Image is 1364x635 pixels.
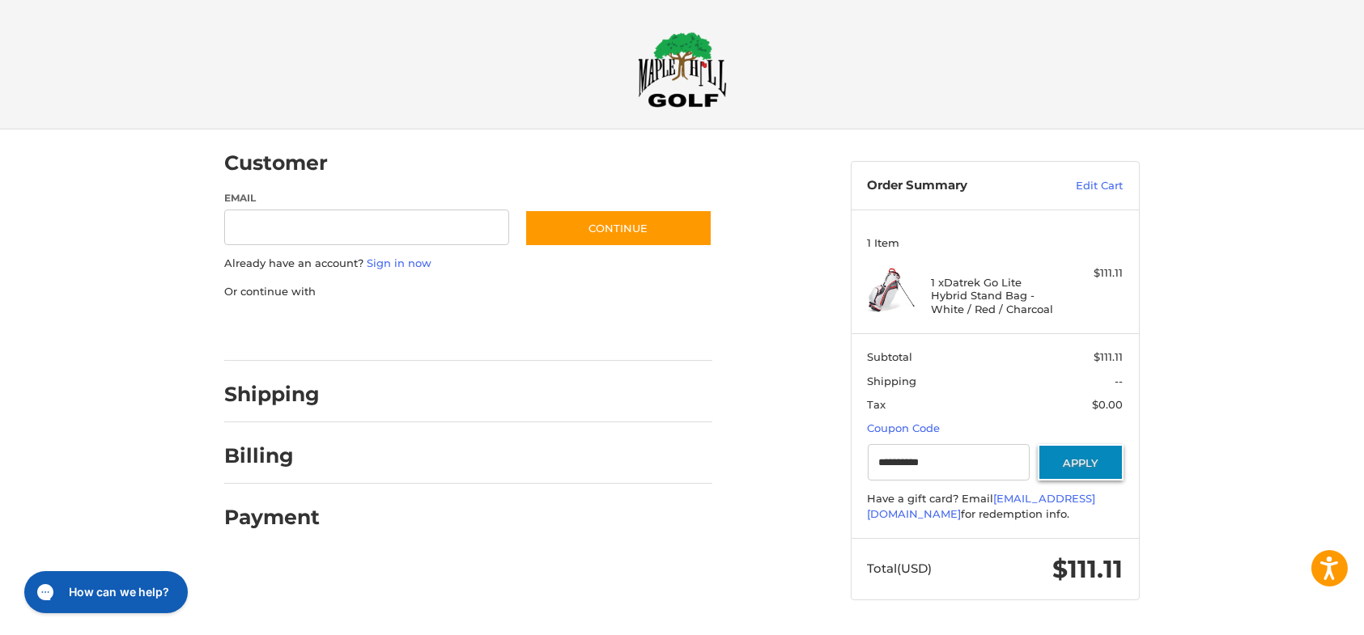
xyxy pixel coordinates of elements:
[932,276,1056,315] h4: 1 x Datrek Go Lite Hybrid Stand Bag - White / Red / Charcoal
[868,491,1124,523] div: Have a gift card? Email for redemption info.
[224,284,712,300] p: Or continue with
[638,32,727,108] img: Maple Hill Golf
[868,398,886,411] span: Tax
[224,505,320,530] h2: Payment
[224,382,320,407] h2: Shipping
[367,256,431,269] a: Sign in now
[1094,350,1124,363] span: $111.11
[525,210,712,247] button: Continue
[219,315,341,345] iframe: PayPal-paypal
[356,315,478,345] iframe: PayPal-paylater
[1042,178,1124,194] a: Edit Cart
[1093,398,1124,411] span: $0.00
[224,443,319,468] h2: Billing
[1115,375,1124,387] span: --
[16,565,193,619] iframe: Gorgias live chat messenger
[1053,554,1124,584] span: $111.11
[224,256,712,272] p: Already have an account?
[224,150,328,176] h2: Customer
[868,236,1124,249] h3: 1 Item
[494,315,615,345] iframe: PayPal-venmo
[1060,265,1124,282] div: $111.11
[868,350,913,363] span: Subtotal
[868,444,1030,480] input: Gift Certificate or Coupon Code
[1038,444,1124,480] button: Apply
[868,421,941,434] a: Coupon Code
[868,561,933,576] span: Total (USD)
[224,191,509,205] label: Email
[868,375,917,387] span: Shipping
[868,178,1042,194] h3: Order Summary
